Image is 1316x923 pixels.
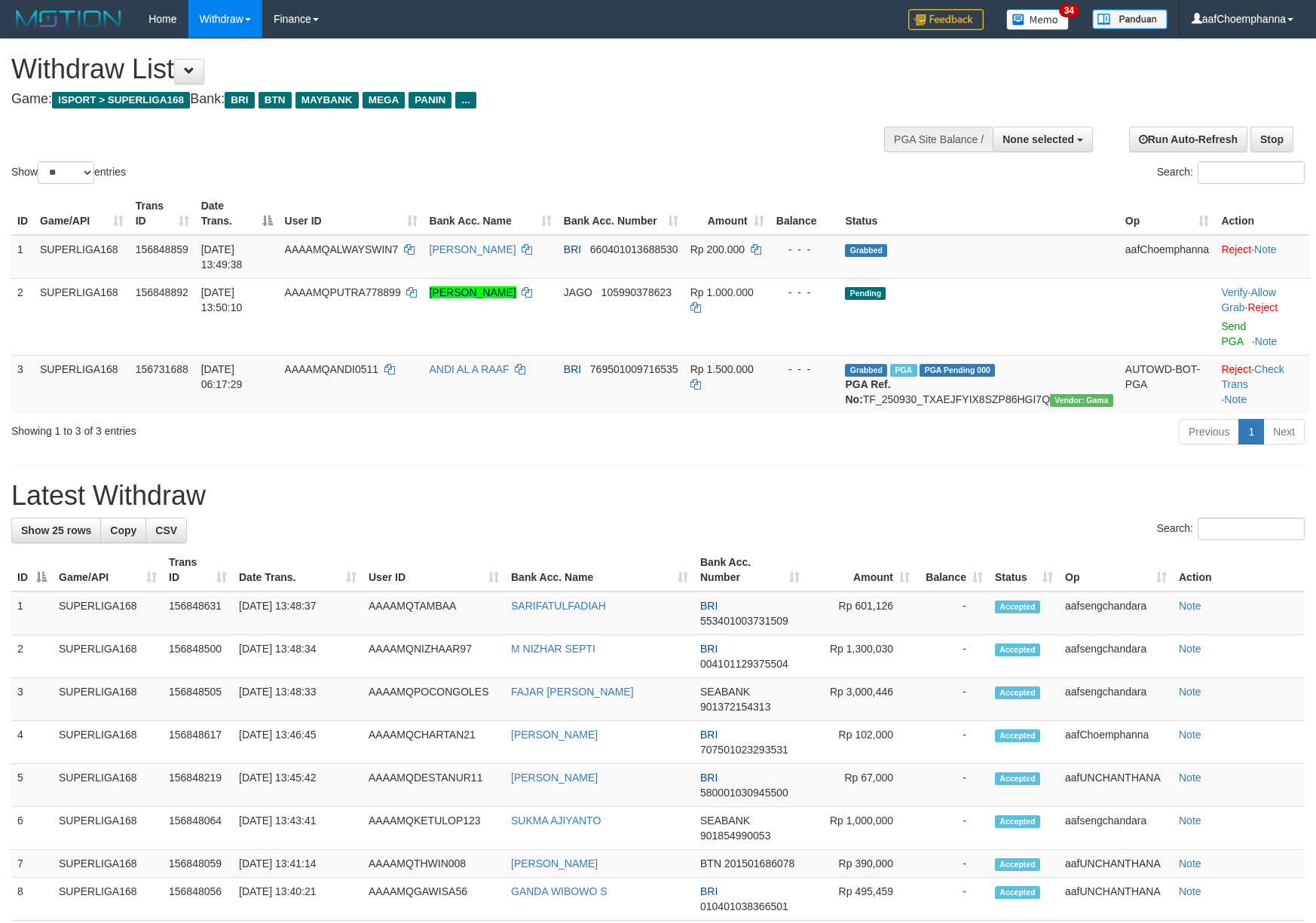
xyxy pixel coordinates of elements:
[1221,320,1246,347] a: Send PGA
[1263,419,1305,445] a: Next
[53,549,163,591] th: Game/API: activate to sort column ascending
[53,807,163,850] td: SUPERLIGA168
[11,278,34,355] td: 2
[1198,161,1305,184] input: Search:
[130,192,195,235] th: Trans ID: activate to sort column ascending
[700,701,770,713] span: Copy 901372154313 to clipboard
[890,364,917,377] span: Marked by aafromsomean
[163,764,233,807] td: 156848219
[11,481,1305,511] h1: Latest Withdraw
[1059,549,1173,591] th: Op: activate to sort column ascending
[1179,729,1201,741] a: Note
[1059,764,1173,807] td: aafUNCHANTHANA
[1119,235,1216,279] td: aafChoemphanna
[136,363,188,375] span: 156731688
[839,192,1119,235] th: Status
[700,787,788,799] span: Copy 580001030945500 to clipboard
[363,807,505,850] td: AAAAMQKETULOP123
[770,192,840,235] th: Balance
[1238,419,1264,445] a: 1
[511,729,598,741] a: [PERSON_NAME]
[806,678,916,721] td: Rp 3,000,446
[1179,772,1201,784] a: Note
[690,243,745,255] span: Rp 200.000
[916,549,989,591] th: Balance: activate to sort column ascending
[363,878,505,921] td: AAAAMQGAWISA56
[916,591,989,635] td: -
[1059,591,1173,635] td: aafsengchandara
[363,678,505,721] td: AAAAMQPOCONGOLES
[1221,286,1275,313] span: ·
[163,721,233,764] td: 156848617
[11,678,53,721] td: 3
[511,885,608,897] a: GANDA WIBOWO S
[11,92,862,107] h4: Game: Bank:
[233,549,363,591] th: Date Trans.: activate to sort column ascending
[11,764,53,807] td: 5
[684,192,770,235] th: Amount: activate to sort column ascending
[806,635,916,678] td: Rp 1,300,030
[53,635,163,678] td: SUPERLIGA168
[505,549,694,591] th: Bank Acc. Name: activate to sort column ascending
[993,127,1093,152] button: None selected
[995,729,1040,742] span: Accepted
[38,161,94,184] select: Showentries
[136,286,188,298] span: 156848892
[845,364,887,377] span: Grabbed
[511,815,601,827] a: SUKMA AJIYANTO
[690,363,754,375] span: Rp 1.500.000
[1173,549,1305,591] th: Action
[53,721,163,764] td: SUPERLIGA168
[163,807,233,850] td: 156848064
[424,192,558,235] th: Bank Acc. Name: activate to sort column ascending
[259,92,292,108] span: BTN
[1221,286,1247,298] a: Verify
[724,857,794,870] span: Copy 201501686078 to clipboard
[1221,243,1251,255] a: Reject
[11,878,53,921] td: 8
[110,524,136,536] span: Copy
[1119,355,1216,413] td: AUTOWD-BOT-PGA
[511,686,634,698] a: FAJAR [PERSON_NAME]
[564,243,581,255] span: BRI
[1179,815,1201,827] a: Note
[806,878,916,921] td: Rp 495,459
[11,355,34,413] td: 3
[1129,127,1247,152] a: Run Auto-Refresh
[690,286,754,298] span: Rp 1.000.000
[34,192,130,235] th: Game/API: activate to sort column ascending
[995,643,1040,656] span: Accepted
[233,721,363,764] td: [DATE] 13:46:45
[694,549,806,591] th: Bank Acc. Number: activate to sort column ascending
[233,807,363,850] td: [DATE] 13:43:41
[11,54,862,84] h1: Withdraw List
[700,830,770,842] span: Copy 901854990053 to clipboard
[163,678,233,721] td: 156848505
[363,549,505,591] th: User ID: activate to sort column ascending
[34,355,130,413] td: SUPERLIGA168
[11,192,34,235] th: ID
[430,286,516,298] a: [PERSON_NAME]
[285,363,379,375] span: AAAAMQANDI0511
[1179,600,1201,612] a: Note
[916,764,989,807] td: -
[908,9,984,30] img: Feedback.jpg
[11,235,34,279] td: 1
[163,591,233,635] td: 156848631
[1092,9,1168,29] img: panduan.png
[233,591,363,635] td: [DATE] 13:48:37
[363,591,505,635] td: AAAAMQTAMBAA
[1221,363,1284,390] a: Check Trans
[1059,4,1079,17] span: 34
[21,524,91,536] span: Show 25 rows
[806,721,916,764] td: Rp 102,000
[700,900,788,912] span: Copy 010401038366501 to clipboard
[1215,235,1309,279] td: ·
[11,635,53,678] td: 2
[163,878,233,921] td: 156848056
[700,600,718,612] span: BRI
[1179,419,1239,445] a: Previous
[1059,635,1173,678] td: aafsengchandara
[511,857,598,870] a: [PERSON_NAME]
[363,764,505,807] td: AAAAMQDESTANUR11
